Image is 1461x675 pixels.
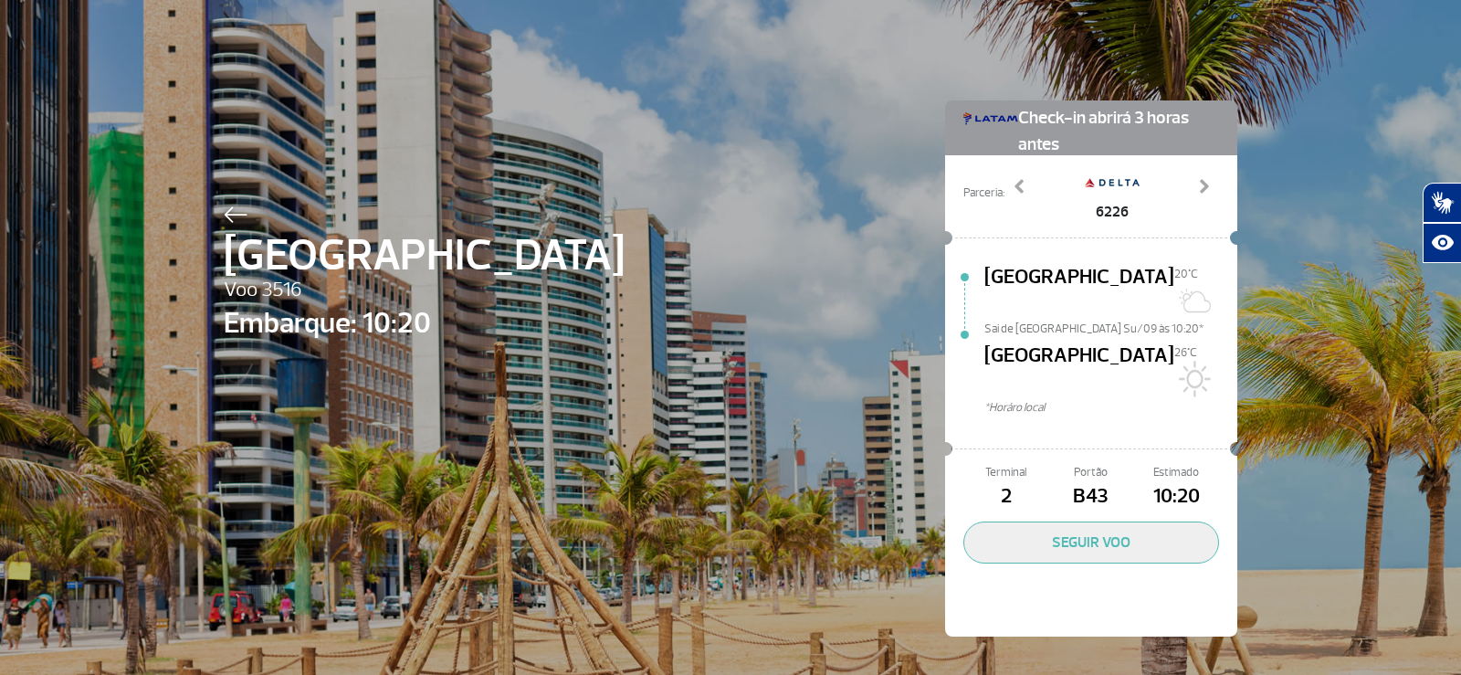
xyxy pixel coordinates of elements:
span: Terminal [963,464,1048,481]
span: Embarque: 10:20 [224,301,625,345]
span: [GEOGRAPHIC_DATA] [984,262,1174,321]
span: 6226 [1085,201,1140,223]
button: Abrir recursos assistivos. [1423,223,1461,263]
span: 2 [963,481,1048,512]
span: 20°C [1174,267,1198,281]
span: Portão [1048,464,1133,481]
img: Sol com muitas nuvens [1174,282,1211,319]
img: Sol [1174,361,1211,397]
span: 10:20 [1134,481,1219,512]
span: 26°C [1174,345,1197,360]
span: [GEOGRAPHIC_DATA] [224,223,625,289]
span: Check-in abrirá 3 horas antes [1018,100,1219,158]
span: [GEOGRAPHIC_DATA] [984,341,1174,399]
div: Plugin de acessibilidade da Hand Talk. [1423,183,1461,263]
button: SEGUIR VOO [963,522,1219,564]
button: Abrir tradutor de língua de sinais. [1423,183,1461,223]
span: Voo 3516 [224,275,625,306]
span: Estimado [1134,464,1219,481]
span: B43 [1048,481,1133,512]
span: Sai de [GEOGRAPHIC_DATA] Su/09 às 10:20* [984,321,1237,333]
span: *Horáro local [984,399,1237,417]
span: Parceria: [963,185,1004,202]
